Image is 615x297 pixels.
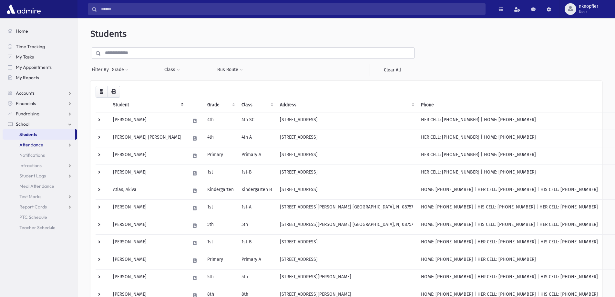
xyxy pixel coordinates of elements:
[238,182,276,199] td: Kindergarten B
[3,150,77,160] a: Notifications
[109,252,186,269] td: [PERSON_NAME]
[238,217,276,234] td: 5th
[203,164,238,182] td: 1st
[3,62,77,72] a: My Appointments
[19,214,47,220] span: PTC Schedule
[3,109,77,119] a: Fundraising
[19,204,47,210] span: Report Cards
[19,152,45,158] span: Notifications
[276,252,417,269] td: [STREET_ADDRESS]
[203,98,238,112] th: Grade: activate to sort column ascending
[92,66,111,73] span: Filter By
[3,72,77,83] a: My Reports
[238,112,276,130] td: 4th SC
[109,164,186,182] td: [PERSON_NAME]
[3,222,77,233] a: Teacher Schedule
[109,199,186,217] td: [PERSON_NAME]
[16,44,45,49] span: Time Tracking
[109,234,186,252] td: [PERSON_NAME]
[5,3,42,16] img: AdmirePro
[16,75,39,80] span: My Reports
[16,121,29,127] span: School
[276,182,417,199] td: [STREET_ADDRESS]
[238,164,276,182] td: 1st-B
[3,129,75,140] a: Students
[109,98,186,112] th: Student: activate to sort column descending
[3,98,77,109] a: Financials
[3,181,77,191] a: Meal Attendance
[19,163,42,168] span: Infractions
[19,183,54,189] span: Meal Attendance
[3,191,77,202] a: Test Marks
[203,252,238,269] td: Primary
[238,234,276,252] td: 1st-B
[109,182,186,199] td: Atlas, Akiva
[276,234,417,252] td: [STREET_ADDRESS]
[276,112,417,130] td: [STREET_ADDRESS]
[19,173,46,179] span: Student Logs
[238,199,276,217] td: 1st-A
[90,28,127,39] span: Students
[3,171,77,181] a: Student Logs
[3,212,77,222] a: PTC Schedule
[238,130,276,147] td: 4th A
[109,269,186,287] td: [PERSON_NAME]
[238,252,276,269] td: Primary A
[3,160,77,171] a: Infractions
[238,147,276,164] td: Primary A
[16,54,34,60] span: My Tasks
[3,202,77,212] a: Report Cards
[109,217,186,234] td: [PERSON_NAME]
[579,4,598,9] span: nknopfler
[203,112,238,130] td: 4th
[16,28,28,34] span: Home
[203,269,238,287] td: 5th
[109,147,186,164] td: [PERSON_NAME]
[111,64,129,76] button: Grade
[107,86,120,98] button: Print
[164,64,180,76] button: Class
[238,98,276,112] th: Class: activate to sort column ascending
[97,3,485,15] input: Search
[203,199,238,217] td: 1st
[19,194,41,199] span: Test Marks
[203,182,238,199] td: Kindergarten
[16,64,52,70] span: My Appointments
[370,64,415,76] a: Clear All
[19,225,56,230] span: Teacher Schedule
[3,119,77,129] a: School
[579,9,598,14] span: User
[3,140,77,150] a: Attendance
[203,234,238,252] td: 1st
[276,269,417,287] td: [STREET_ADDRESS][PERSON_NAME]
[276,199,417,217] td: [STREET_ADDRESS][PERSON_NAME] [GEOGRAPHIC_DATA], NJ 08757
[16,101,36,106] span: Financials
[19,132,37,137] span: Students
[16,111,39,117] span: Fundraising
[276,217,417,234] td: [STREET_ADDRESS][PERSON_NAME] [GEOGRAPHIC_DATA], NJ 08757
[16,90,35,96] span: Accounts
[96,86,108,98] button: CSV
[238,269,276,287] td: 5th
[276,147,417,164] td: [STREET_ADDRESS]
[203,147,238,164] td: Primary
[203,217,238,234] td: 5th
[203,130,238,147] td: 4th
[217,64,243,76] button: Bus Route
[276,130,417,147] td: [STREET_ADDRESS]
[276,164,417,182] td: [STREET_ADDRESS]
[109,130,186,147] td: [PERSON_NAME] [PERSON_NAME]
[19,142,43,148] span: Attendance
[109,112,186,130] td: [PERSON_NAME]
[3,41,77,52] a: Time Tracking
[276,98,417,112] th: Address: activate to sort column ascending
[3,88,77,98] a: Accounts
[3,26,77,36] a: Home
[3,52,77,62] a: My Tasks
